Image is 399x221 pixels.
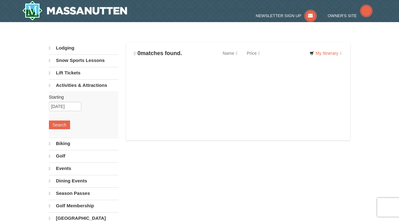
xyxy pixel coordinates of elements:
[49,42,118,54] a: Lodging
[49,79,118,91] a: Activities & Attractions
[49,54,118,66] a: Snow Sports Lessons
[256,13,317,18] a: Newsletter Sign Up
[256,13,301,18] span: Newsletter Sign Up
[22,1,127,21] a: Massanutten Resort
[218,47,242,59] a: Name
[328,13,373,18] a: Owner's Site
[49,162,118,174] a: Events
[242,47,264,59] a: Price
[49,175,118,187] a: Dining Events
[49,120,70,129] button: Search
[328,13,357,18] span: Owner's Site
[49,67,118,79] a: Lift Tickets
[49,94,114,100] label: Starting
[22,1,127,21] img: Massanutten Resort Logo
[49,200,118,212] a: Golf Membership
[49,187,118,199] a: Season Passes
[49,138,118,149] a: Biking
[306,49,345,58] a: My Itinerary
[49,150,118,162] a: Golf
